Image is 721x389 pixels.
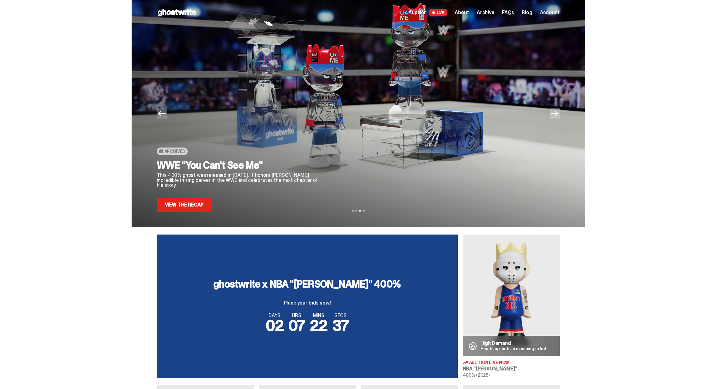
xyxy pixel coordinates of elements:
[157,108,167,119] button: Previous
[408,10,427,15] span: Auction
[480,341,547,346] p: High Demand
[332,313,349,318] span: SECS
[332,316,349,335] span: 37
[352,210,354,212] button: View slide 1
[213,300,400,305] p: Place your bids now!
[463,235,560,378] a: Eminem High Demand Heads up: bids are coming in hot Auction Live Now
[310,316,327,335] span: 22
[463,366,560,371] h3: NBA “[PERSON_NAME]”
[157,160,325,170] h2: WWE "You Can't See Me"
[522,10,532,15] a: Blog
[455,10,469,15] a: About
[363,210,365,212] button: View slide 4
[213,279,400,289] h3: ghostwrite x NBA "[PERSON_NAME]" 400%
[463,235,560,356] img: Eminem
[288,313,305,318] span: HRS
[480,346,547,351] p: Heads up: bids are coming in hot
[266,316,284,335] span: 02
[408,9,447,16] a: Auction LIVE
[355,210,357,212] button: View slide 2
[288,316,305,335] span: 07
[157,198,212,212] a: View the Recap
[310,313,327,318] span: MINS
[477,10,494,15] a: Archive
[463,372,490,378] span: 400% (2025)
[157,173,325,188] p: This 400% ghost was released in [DATE]. It honors [PERSON_NAME] incredible in-ring career in the ...
[540,10,560,15] a: Account
[429,9,447,16] span: LIVE
[550,108,560,119] button: Next
[469,360,509,365] span: Auction Live Now
[502,10,514,15] a: FAQs
[164,149,185,154] span: Archived
[266,313,284,318] span: DAYS
[359,210,361,212] button: View slide 3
